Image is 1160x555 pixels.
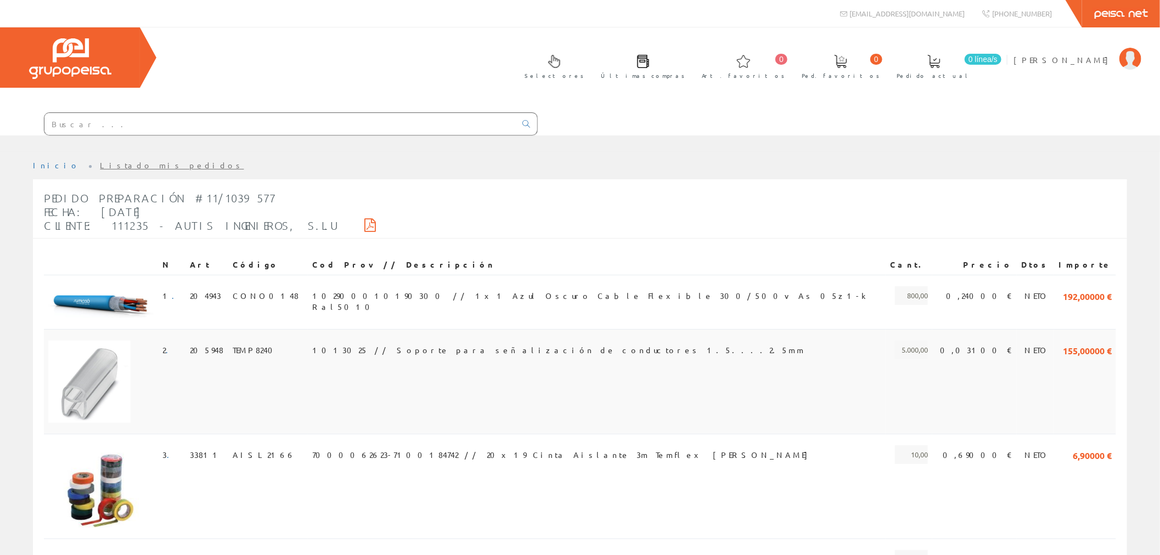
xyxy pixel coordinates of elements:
[44,113,516,135] input: Buscar ...
[1013,46,1141,56] a: [PERSON_NAME]
[1063,341,1112,359] span: 155,00000 €
[802,70,880,81] span: Ped. favoritos
[167,450,176,460] a: .
[364,221,376,229] i: Descargar PDF
[44,191,338,232] span: Pedido Preparación #11/1039577 Fecha: [DATE] Cliente: 111235 - AUTIS INGENIEROS, S.L.U
[48,445,143,528] img: Foto artículo (172.41379310345x150)
[992,9,1052,18] span: [PHONE_NUMBER]
[33,160,80,170] a: Inicio
[895,341,928,359] span: 5.000,00
[897,70,971,81] span: Pedido actual
[162,286,181,305] span: 1
[1024,286,1050,305] span: NETO
[312,341,805,359] span: 1013025 // Soporte para señalización de conductores 1.5....2.5mm
[1013,54,1114,65] span: [PERSON_NAME]
[870,54,882,65] span: 0
[100,160,244,170] a: Listado mis pedidos
[1073,445,1112,464] span: 6,90000 €
[895,445,928,464] span: 10,00
[1017,255,1054,275] th: Dtos
[228,255,308,275] th: Código
[190,286,221,305] span: 204943
[185,255,228,275] th: Art
[190,445,222,464] span: 33811
[965,54,1001,65] span: 0 línea/s
[312,286,881,305] span: 102900010190300 // 1x1 Azul Oscuro Cable Flexible 300/500v As 05z1-k Ral5010
[886,255,932,275] th: Cant.
[312,445,813,464] span: 7000062623-7100184742 // 20x19 Cinta Aislante 3m Temflex [PERSON_NAME]
[1024,445,1050,464] span: NETO
[1024,341,1050,359] span: NETO
[895,286,928,305] span: 800,00
[233,341,279,359] span: TEMP8240
[590,46,690,86] a: Últimas compras
[233,286,299,305] span: CONO0148
[29,38,111,79] img: Grupo Peisa
[233,445,295,464] span: AISL2166
[172,291,181,301] a: .
[1054,255,1116,275] th: Importe
[48,341,131,423] img: Foto artículo (150x150)
[775,54,787,65] span: 0
[162,341,175,359] span: 2
[940,341,1012,359] span: 0,03100 €
[162,445,176,464] span: 3
[946,286,1012,305] span: 0,24000 €
[190,341,223,359] span: 205948
[514,46,589,86] a: Selectores
[166,345,175,355] a: .
[1063,286,1112,305] span: 192,00000 €
[525,70,584,81] span: Selectores
[48,286,154,318] img: Foto artículo (192x57.6)
[702,70,785,81] span: Art. favoritos
[158,255,185,275] th: N
[932,255,1017,275] th: Precio
[308,255,886,275] th: Cod Prov // Descripción
[943,445,1012,464] span: 0,69000 €
[601,70,685,81] span: Últimas compras
[850,9,965,18] span: [EMAIL_ADDRESS][DOMAIN_NAME]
